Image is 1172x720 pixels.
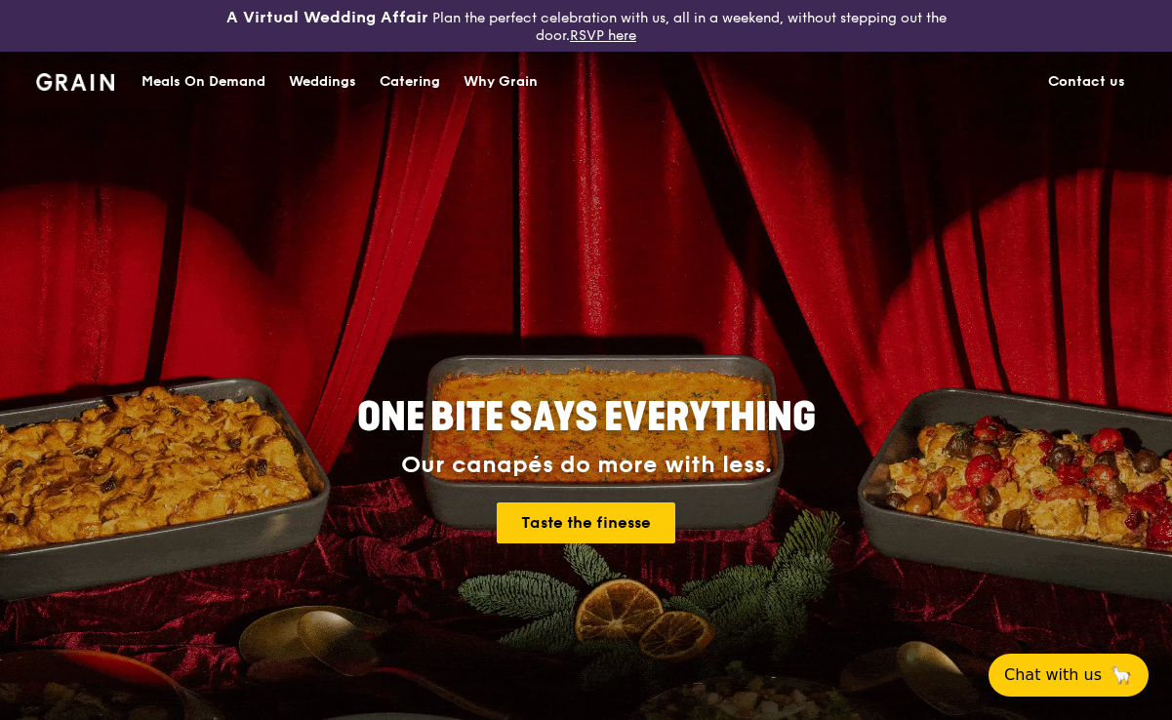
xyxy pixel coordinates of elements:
div: Meals On Demand [141,53,265,111]
a: RSVP here [570,27,636,44]
a: GrainGrain [36,51,115,109]
div: Our canapés do more with less. [235,452,938,479]
a: Catering [368,53,452,111]
h3: A Virtual Wedding Affair [226,8,428,27]
span: 🦙 [1110,663,1133,687]
a: Why Grain [452,53,549,111]
img: Grain [36,73,115,91]
div: Weddings [289,53,356,111]
div: Why Grain [464,53,538,111]
span: ONE BITE SAYS EVERYTHING [357,394,816,441]
button: Chat with us🦙 [989,654,1149,697]
span: Chat with us [1004,663,1102,687]
div: Catering [380,53,440,111]
a: Weddings [277,53,368,111]
a: Contact us [1036,53,1137,111]
a: Taste the finesse [497,502,675,543]
div: Plan the perfect celebration with us, all in a weekend, without stepping out the door. [195,8,977,44]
